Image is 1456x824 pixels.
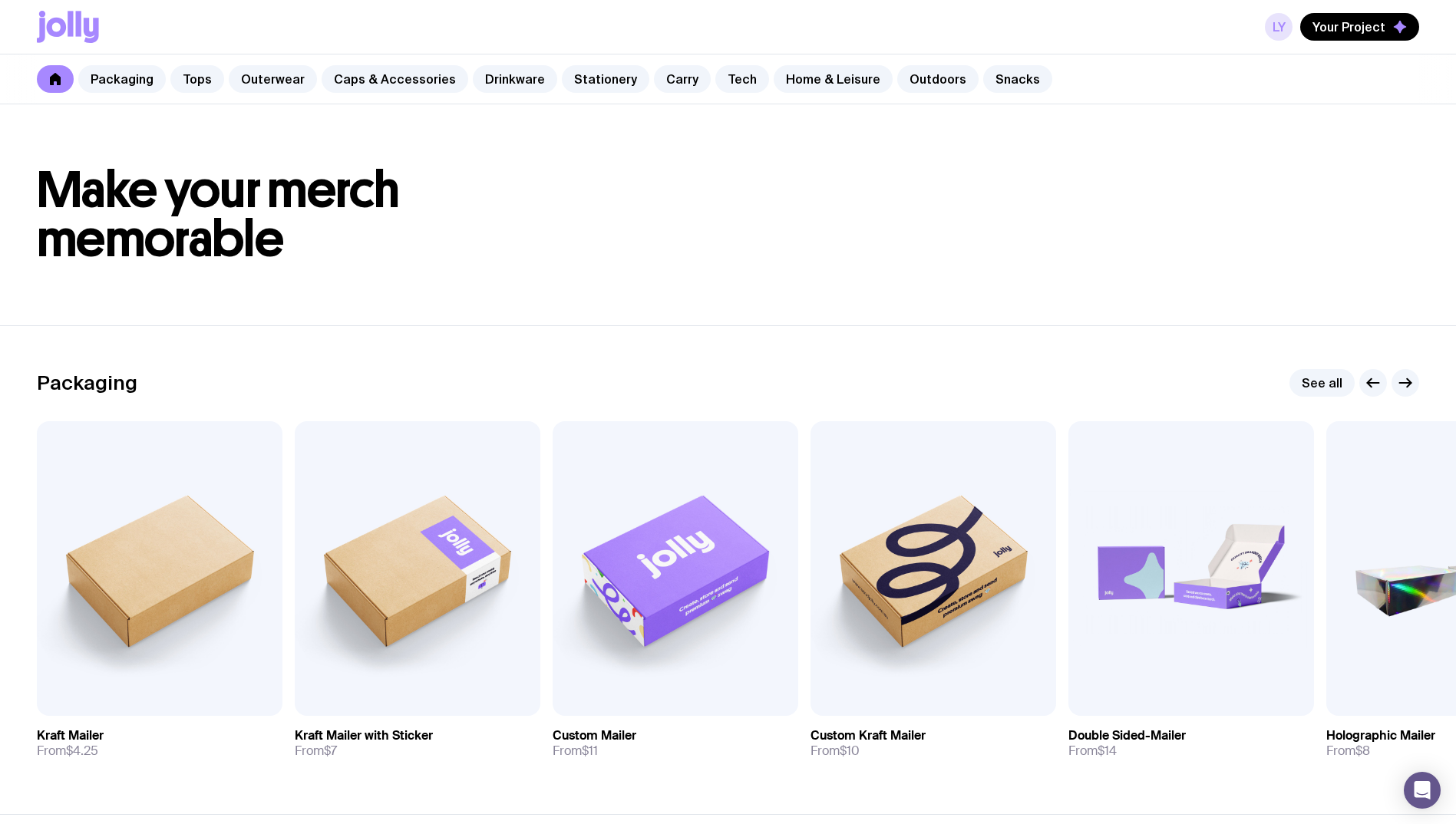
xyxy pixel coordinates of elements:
h2: Packaging [37,371,137,394]
span: $14 [1098,743,1117,759]
a: Outdoors [897,65,979,93]
h3: Kraft Mailer [37,728,104,743]
a: Drinkware [473,65,557,93]
a: Stationery [562,65,649,93]
h3: Double Sided-Mailer [1068,728,1186,743]
span: Your Project [1312,19,1385,35]
span: $10 [840,743,860,759]
a: Snacks [983,65,1052,93]
a: Kraft Mailer with StickerFrom$7 [295,716,540,771]
a: Custom MailerFrom$11 [553,716,798,771]
span: Make your merch memorable [37,160,400,269]
span: $8 [1355,743,1370,759]
span: From [295,743,337,759]
h3: Holographic Mailer [1326,728,1435,743]
h3: Custom Mailer [553,728,636,743]
span: From [1326,743,1370,759]
a: Tops [170,65,224,93]
a: Tech [715,65,769,93]
span: From [811,743,860,759]
span: $7 [324,743,337,759]
a: Carry [654,65,711,93]
div: Open Intercom Messenger [1404,772,1441,809]
button: Your Project [1300,13,1419,41]
h3: Custom Kraft Mailer [811,728,926,743]
span: From [1068,743,1117,759]
a: Custom Kraft MailerFrom$10 [811,716,1056,771]
span: From [37,743,98,759]
span: From [553,743,598,759]
h3: Kraft Mailer with Sticker [295,728,433,743]
a: Packaging [78,65,166,93]
a: Outerwear [229,65,317,93]
a: LY [1265,13,1293,41]
a: Caps & Accessories [322,65,468,93]
span: $11 [582,743,598,759]
a: Double Sided-MailerFrom$14 [1068,716,1314,771]
span: $4.25 [66,743,98,759]
a: Home & Leisure [774,65,893,93]
a: Kraft MailerFrom$4.25 [37,716,282,771]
